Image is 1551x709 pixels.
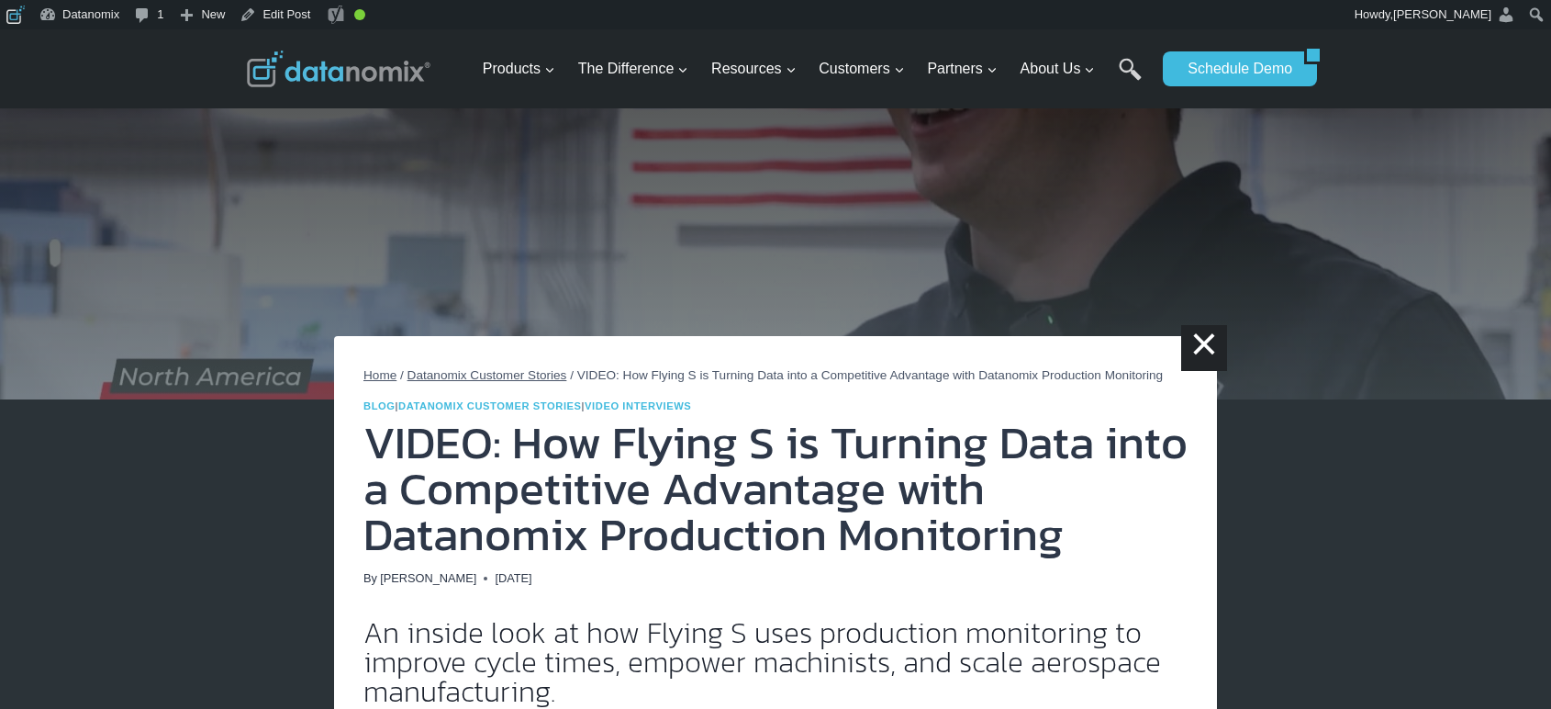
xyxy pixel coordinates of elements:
span: About Us [1021,57,1096,81]
span: | | [363,400,691,411]
a: Video Interviews [585,400,691,411]
nav: Breadcrumbs [363,366,1188,386]
h1: VIDEO: How Flying S is Turning Data into a Competitive Advantage with Datanomix Production Monito... [363,420,1188,557]
span: Products [483,57,555,81]
span: Resources [711,57,796,81]
a: Datanomix Customer Stories [398,400,582,411]
span: Partners [927,57,997,81]
a: Schedule Demo [1163,51,1304,86]
span: Customers [819,57,904,81]
nav: Primary Navigation [475,39,1155,99]
span: / [400,368,404,382]
div: Good [354,9,365,20]
h2: An inside look at how Flying S uses production monitoring to improve cycle times, empower machini... [363,618,1188,706]
a: Home [363,368,396,382]
span: The Difference [578,57,689,81]
a: Search [1119,58,1142,99]
time: [DATE] [495,569,531,588]
img: Datanomix [247,51,430,87]
a: [PERSON_NAME] [380,571,476,585]
a: Blog [363,400,396,411]
span: [PERSON_NAME] [1393,7,1491,21]
a: × [1181,325,1227,371]
a: Datanomix Customer Stories [407,368,567,382]
span: VIDEO: How Flying S is Turning Data into a Competitive Advantage with Datanomix Production Monito... [577,368,1163,382]
span: / [570,368,574,382]
span: By [363,569,377,588]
